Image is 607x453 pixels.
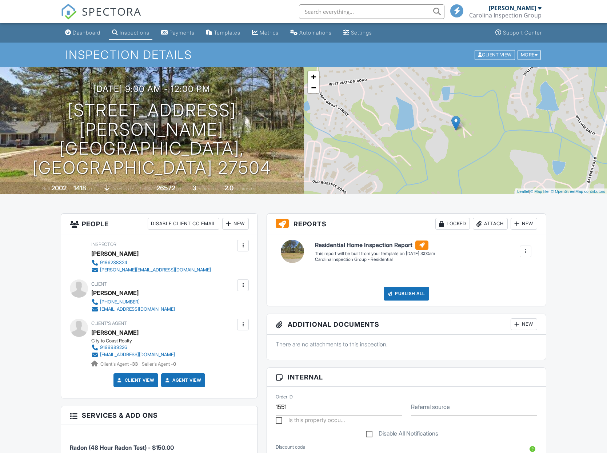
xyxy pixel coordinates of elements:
div: 9196238324 [100,260,127,266]
h3: Internal [267,368,546,387]
div: Metrics [260,29,279,36]
span: bedrooms [197,186,217,191]
strong: 0 [173,361,176,367]
label: Discount code [276,444,305,450]
img: The Best Home Inspection Software - Spectora [61,4,77,20]
div: | [515,188,607,195]
h3: Additional Documents [267,314,546,335]
div: 26572 [156,184,175,192]
div: [EMAIL_ADDRESS][DOMAIN_NAME] [100,306,175,312]
input: Search everything... [299,4,444,19]
span: crawlspace [111,186,133,191]
h3: [DATE] 9:00 am - 12:00 pm [93,84,210,94]
span: Inspector [91,242,116,247]
span: Client [91,281,107,287]
a: [PERSON_NAME] [91,327,139,338]
a: [PERSON_NAME][EMAIL_ADDRESS][DOMAIN_NAME] [91,266,211,274]
div: Dashboard [73,29,100,36]
span: SPECTORA [82,4,141,19]
div: Automations [299,29,332,36]
a: [EMAIL_ADDRESS][DOMAIN_NAME] [91,306,175,313]
label: Order ID [276,394,293,400]
div: New [511,218,537,230]
div: [PERSON_NAME] [91,287,139,298]
div: Support Center [503,29,542,36]
span: bathrooms [235,186,255,191]
span: sq.ft. [176,186,185,191]
label: Is this property occupied? [276,417,345,426]
a: Settings [340,26,375,40]
div: [PHONE_NUMBER] [100,299,140,305]
h3: Services & Add ons [61,406,257,425]
div: [PERSON_NAME] [91,248,139,259]
div: Inspections [120,29,149,36]
a: © OpenStreetMap contributors [551,189,605,194]
a: Support Center [492,26,545,40]
label: Disable All Notifications [366,430,438,439]
div: [EMAIL_ADDRESS][DOMAIN_NAME] [100,352,175,358]
div: 9199989226 [100,345,127,350]
span: Seller's Agent - [142,361,176,367]
div: Carolina Inspection Group [469,12,542,19]
a: 9196238324 [91,259,211,266]
h1: [STREET_ADDRESS][PERSON_NAME] [GEOGRAPHIC_DATA], [GEOGRAPHIC_DATA] 27504 [12,101,292,178]
span: Radon (48 Hour Radon Test) - $150.00 [70,444,174,451]
a: Zoom in [308,71,319,82]
span: Lot Size [140,186,155,191]
div: Payments [169,29,195,36]
div: [PERSON_NAME] [489,4,536,12]
label: Referral source [411,403,450,411]
div: More [518,50,541,60]
a: Agent View [164,377,201,384]
a: Client View [116,377,155,384]
a: Payments [158,26,197,40]
a: Templates [203,26,243,40]
span: sq. ft. [87,186,97,191]
a: Metrics [249,26,281,40]
div: City to Coast Realty [91,338,181,344]
div: Locked [435,218,470,230]
div: Client View [475,50,515,60]
a: [PHONE_NUMBER] [91,298,175,306]
h1: Inspection Details [65,48,542,61]
div: Templates [214,29,240,36]
a: Leaflet [517,189,529,194]
a: Dashboard [62,26,103,40]
a: [EMAIL_ADDRESS][DOMAIN_NAME] [91,351,175,358]
strong: 33 [132,361,138,367]
a: SPECTORA [61,10,141,25]
div: Settings [351,29,372,36]
span: Client's Agent - [100,361,139,367]
div: This report will be built from your template on [DATE] 3:00am [315,251,435,257]
span: Built [42,186,50,191]
div: Carolina Inspection Group - Residential [315,257,435,263]
h6: Residential Home Inspection Report [315,241,435,250]
a: © MapTiler [530,189,550,194]
div: New [511,318,537,330]
div: 2.0 [224,184,233,192]
span: Client's Agent [91,321,127,326]
div: [PERSON_NAME][EMAIL_ADDRESS][DOMAIN_NAME] [100,267,211,273]
div: 1418 [73,184,86,192]
div: Publish All [384,287,429,301]
p: There are no attachments to this inspection. [276,340,537,348]
a: Zoom out [308,82,319,93]
h3: People [61,214,257,234]
a: Automations (Basic) [287,26,335,40]
a: 9199989226 [91,344,175,351]
div: Attach [473,218,508,230]
h3: Reports [267,214,546,234]
div: Disable Client CC Email [148,218,219,230]
a: Client View [474,52,517,57]
div: 2002 [51,184,67,192]
a: Inspections [109,26,152,40]
div: New [222,218,249,230]
div: 3 [192,184,196,192]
